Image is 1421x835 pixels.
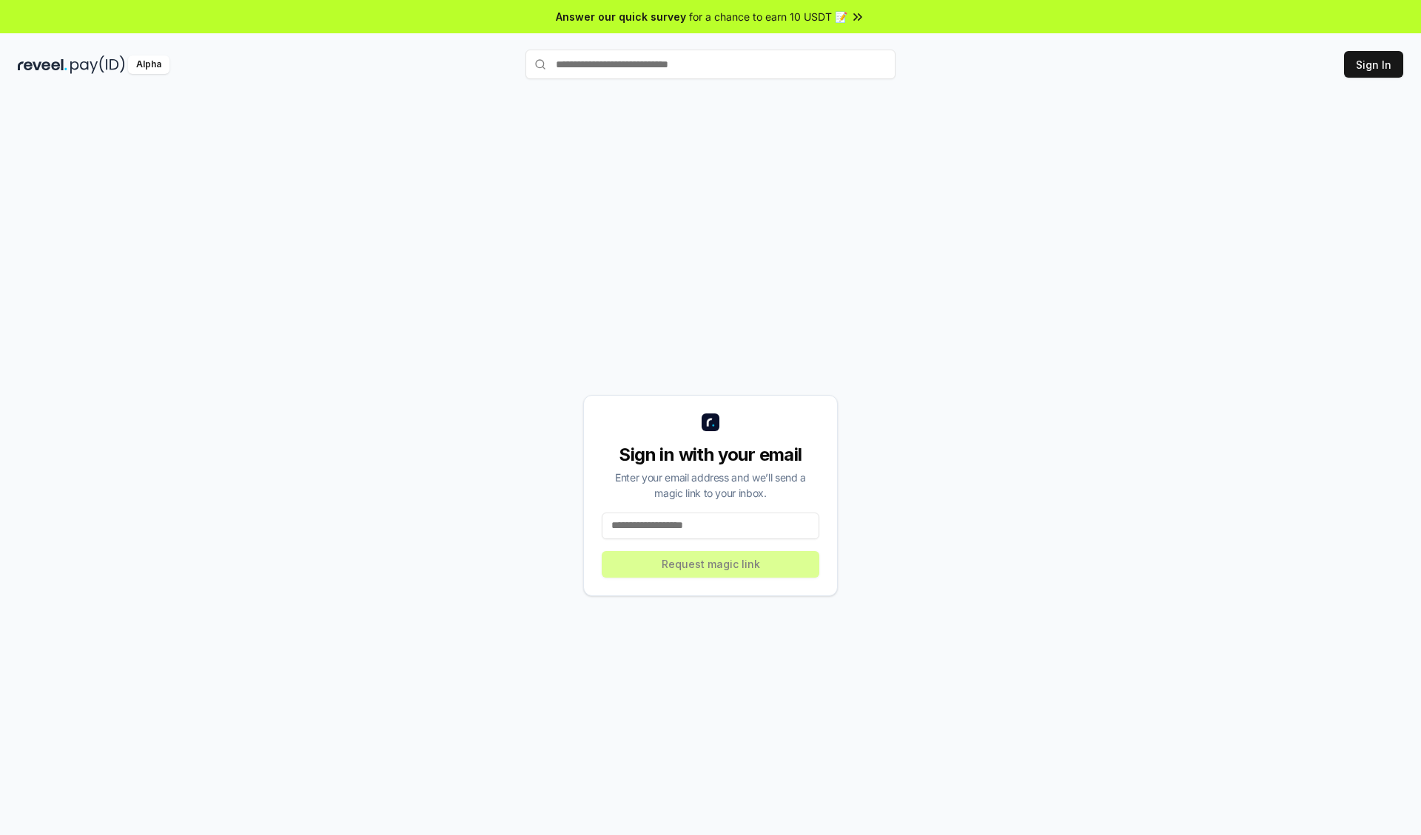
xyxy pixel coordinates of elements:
span: for a chance to earn 10 USDT 📝 [689,9,847,24]
img: pay_id [70,55,125,74]
div: Alpha [128,55,169,74]
button: Sign In [1344,51,1403,78]
div: Enter your email address and we’ll send a magic link to your inbox. [602,470,819,501]
div: Sign in with your email [602,443,819,467]
img: logo_small [702,413,719,431]
img: reveel_dark [18,55,67,74]
span: Answer our quick survey [556,9,686,24]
